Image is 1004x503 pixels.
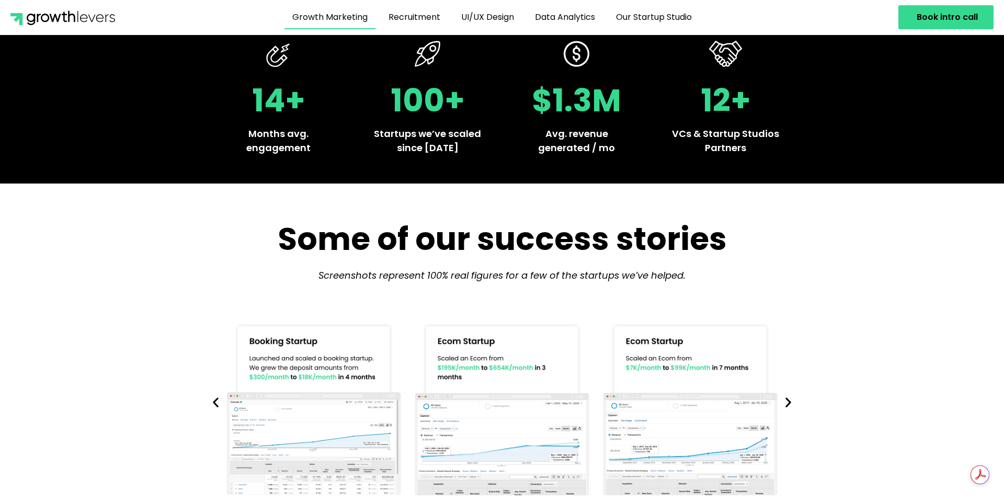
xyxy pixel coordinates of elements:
[917,13,978,21] span: Book intro call
[527,5,603,29] a: Data Analytics
[158,5,826,29] nav: Menu
[898,5,994,29] a: Book intro call
[381,5,448,29] a: Recruitment
[374,127,481,155] p: Startups we’ve scaled since [DATE]
[523,127,630,155] p: Avg. revenue generated / mo
[608,5,700,29] a: Our Startup Studio
[453,5,522,29] a: UI/UX Design
[209,220,795,258] h2: Some of our success stories
[413,321,591,500] img: GM-success story-EcomB
[225,127,332,155] p: Months avg. engagement
[225,85,332,116] h2: 14+
[672,127,779,155] p: VCs & Startup Studios Partners
[601,321,779,500] img: GM-success story-GroceryV
[225,321,403,500] img: GM-success story-Booking – 1@2x
[284,5,375,29] a: Growth Marketing
[523,85,630,116] h2: $1.3M
[209,268,795,282] p: Screenshots represent 100% real figures for a few of the startups we’ve helped.
[374,85,481,116] h2: 100+
[672,85,779,116] h2: 12+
